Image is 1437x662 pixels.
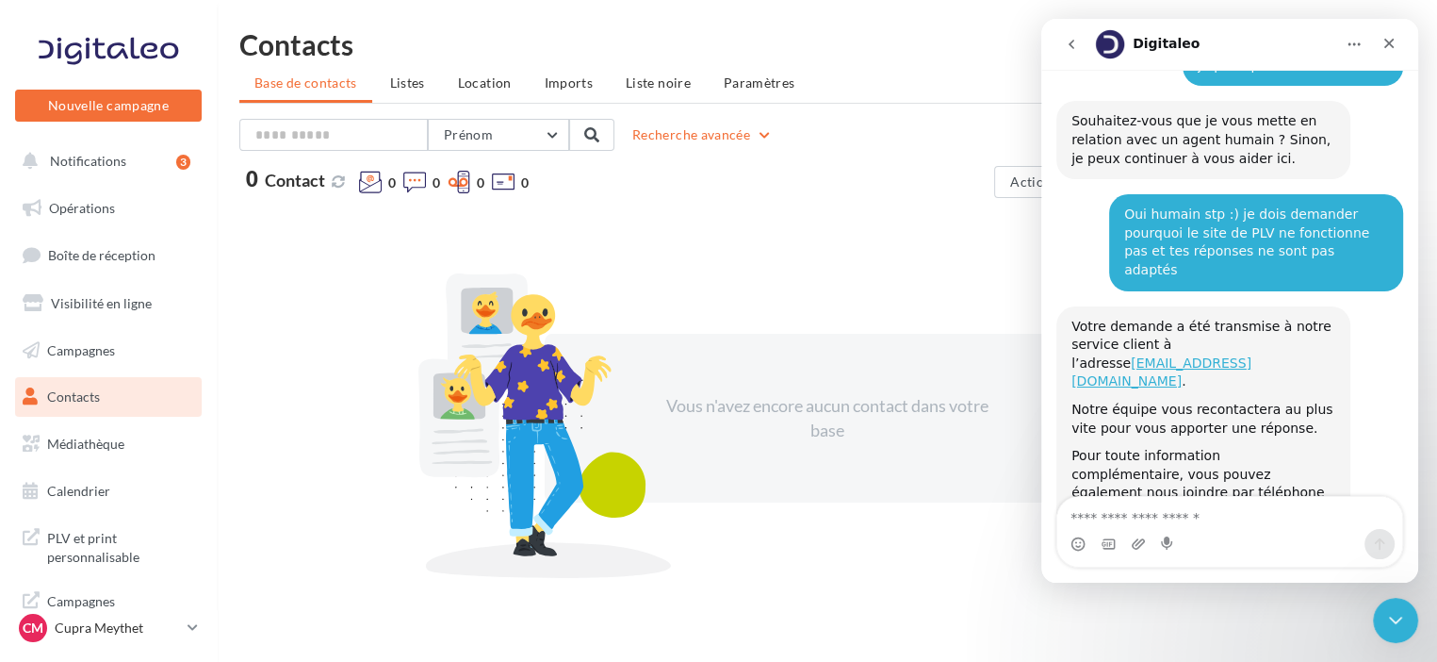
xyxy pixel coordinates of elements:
span: Campagnes [47,341,115,357]
span: Médiathèque [47,436,124,452]
button: Nouvelle campagne [15,90,202,122]
button: Sélectionneur de fichier gif [59,518,74,533]
a: [EMAIL_ADDRESS][DOMAIN_NAME] [30,337,210,371]
span: Opérations [49,200,115,216]
a: CM Cupra Meythet [15,610,202,646]
button: Prénom [428,119,569,151]
button: Recherche avancée [625,124,780,146]
a: Boîte de réception [11,235,205,275]
div: Votre demande a été transmise à notre service client à l’adresse . [30,299,294,372]
a: Campagnes DataOnDemand [11,581,205,637]
p: Cupra Meythet [55,619,180,637]
div: Service Client Digitaleo dit… [15,288,362,584]
div: Vous n'avez encore aucun contact dans votre base [665,394,989,442]
div: Pour toute information complémentaire, vous pouvez également nous joindre par téléphone au . [30,428,294,502]
span: 0 [433,174,440,192]
span: 0 [477,174,484,192]
button: Actions [994,166,1088,198]
iframe: Intercom live chat [1373,598,1418,643]
span: Contact [265,170,325,190]
span: Imports [545,74,593,91]
a: Médiathèque [11,424,205,464]
span: PLV et print personnalisable [47,525,194,566]
button: Start recording [120,518,135,533]
button: Envoyer un message… [323,510,353,540]
span: Listes [390,74,425,91]
span: Boîte de réception [48,247,155,263]
span: Actions [1010,174,1057,190]
textarea: Envoyer un message... [16,478,361,510]
span: 0 [521,174,529,192]
div: 3 [176,155,190,170]
a: Opérations [11,189,205,228]
span: Contacts [47,389,100,405]
span: 0 [246,169,258,190]
a: PLV et print personnalisable [11,518,205,573]
a: Calendrier [11,472,205,511]
div: Notre équipe vous recontactera au plus vite pour vous apporter une réponse. [30,382,294,419]
a: Campagnes [11,331,205,371]
button: Notifications 3 [11,141,198,181]
span: 0 [388,174,396,192]
span: Paramètres [724,74,795,91]
span: Liste noire [626,74,691,91]
span: Campagnes DataOnDemand [47,588,194,629]
button: Télécharger la pièce jointe [90,518,105,533]
a: Visibilité en ligne [11,284,205,323]
span: Visibilité en ligne [51,295,152,311]
iframe: Intercom live chat [1041,19,1418,583]
h1: Contacts [239,30,1414,58]
div: Votre demande a été transmise à notre service client à l’adresse[EMAIL_ADDRESS][DOMAIN_NAME].Notr... [15,288,309,542]
span: Notifications [50,153,126,169]
a: Contacts [11,377,205,417]
button: Sélectionneur d’emoji [29,518,44,533]
span: CM [23,619,43,637]
span: Prénom [444,126,493,142]
span: Calendrier [47,483,110,499]
span: Location [458,74,512,91]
